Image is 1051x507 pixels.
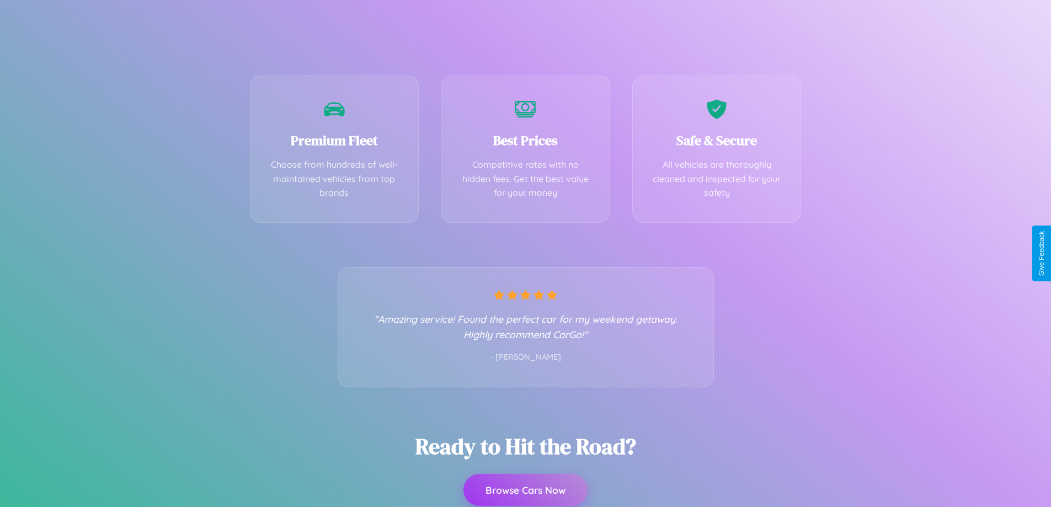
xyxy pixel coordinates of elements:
h3: Premium Fleet [267,131,402,150]
h3: Best Prices [458,131,593,150]
button: Browse Cars Now [463,474,588,506]
p: All vehicles are thoroughly cleaned and inspected for your safety [649,158,785,200]
div: Give Feedback [1038,231,1045,276]
h3: Safe & Secure [649,131,785,150]
h2: Ready to Hit the Road? [415,431,636,461]
p: "Amazing service! Found the perfect car for my weekend getaway. Highly recommend CarGo!" [360,311,691,342]
p: Competitive rates with no hidden fees. Get the best value for your money [458,158,593,200]
p: Choose from hundreds of well-maintained vehicles from top brands [267,158,402,200]
p: - [PERSON_NAME] [360,350,691,365]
